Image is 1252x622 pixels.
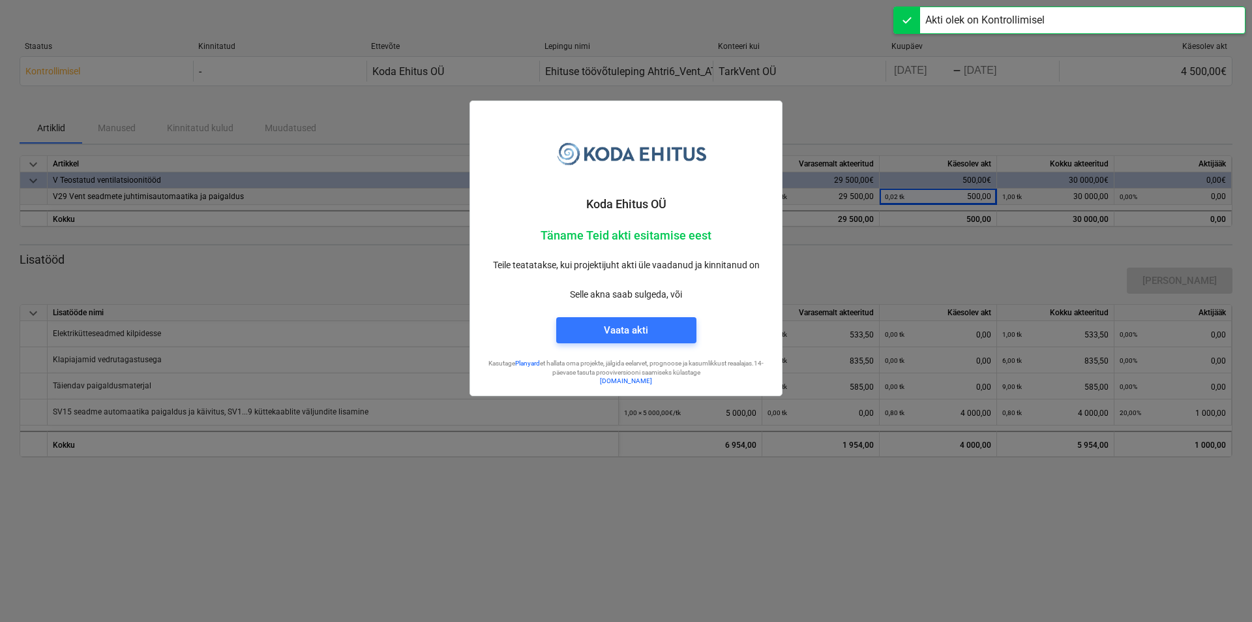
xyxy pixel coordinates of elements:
a: Planyard [515,360,540,367]
button: Vaata akti [556,317,696,343]
p: Koda Ehitus OÜ [481,196,771,212]
p: Täname Teid akti esitamise eest [481,228,771,243]
a: [DOMAIN_NAME] [600,377,652,384]
p: Teile teatatakse, kui projektijuht akti üle vaadanud ja kinnitanud on [481,258,771,272]
p: Selle akna saab sulgeda, või [481,288,771,302]
p: Kasutage et hallata oma projekte, jälgida eelarvet, prognoose ja kasumlikkust reaalajas. 14-päeva... [481,359,771,377]
div: Vaata akti [604,322,648,339]
div: Akti olek on Kontrollimisel [925,12,1045,28]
